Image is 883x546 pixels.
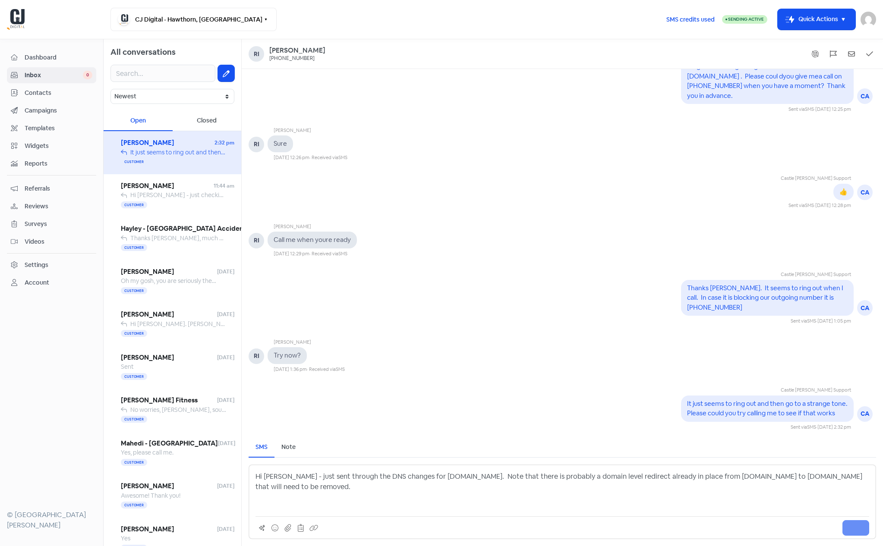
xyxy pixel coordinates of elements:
[25,88,92,97] span: Contacts
[805,106,814,112] span: SMS
[807,424,816,430] span: SMS
[25,53,92,62] span: Dashboard
[25,184,92,193] span: Referrals
[249,137,264,152] div: RI
[25,260,48,270] div: Settings
[121,449,173,456] span: Yes, please call me.
[121,439,218,449] span: Mahedi - [GEOGRAPHIC_DATA]
[805,202,814,208] span: SMS
[25,71,83,80] span: Inbox
[249,233,264,248] div: RI
[104,111,173,131] div: Open
[255,471,869,492] p: Hi [PERSON_NAME] - just sent through the DNS changes for [DOMAIN_NAME]. Note that there is probab...
[778,9,855,30] button: Quick Actions
[173,111,242,131] div: Closed
[130,406,288,414] span: No worries, [PERSON_NAME], sounds good. Thanks mate.
[7,156,96,172] a: Reports
[274,154,309,161] div: [DATE] 12:26 pm
[722,14,767,25] a: Sending Active
[25,106,92,115] span: Campaigns
[130,191,486,199] span: Hi [PERSON_NAME] - just checking in to see if you had had any luck tracing a spreadsheet of produ...
[7,67,96,83] a: Inbox 0
[7,275,96,291] a: Account
[809,47,822,60] button: Show system messages
[110,65,215,82] input: Search...
[791,424,817,430] span: Sent via ·
[7,216,96,232] a: Surveys
[249,348,264,364] div: RI
[706,271,851,280] div: Castle [PERSON_NAME] Support
[274,250,309,257] div: [DATE] 12:29 pm
[817,317,851,325] div: [DATE] 1:05 pm
[214,139,234,147] span: 2:32 pm
[25,220,92,229] span: Surveys
[121,459,147,466] span: Customer
[121,267,217,277] span: [PERSON_NAME]
[25,237,92,246] span: Videos
[788,106,815,112] span: Sent via ·
[121,363,134,370] span: Sent
[121,534,130,542] span: Yes
[121,492,180,499] span: Awesome! Thank you!
[130,148,419,156] span: It just seems to ring out and then go to a strange tone. Please could you try calling me to see i...
[839,188,848,196] pre: 👍
[121,138,214,148] span: [PERSON_NAME]
[338,251,347,257] span: SMS
[827,47,840,60] button: Flag conversation
[309,154,347,161] div: · Received via
[121,287,147,294] span: Customer
[121,395,217,405] span: [PERSON_NAME] Fitness
[121,310,217,320] span: [PERSON_NAME]
[83,71,92,79] span: 0
[845,47,858,60] button: Mark as unread
[687,23,847,100] pre: Hi [PERSON_NAME] My name is [PERSON_NAME]'ve been given your nunber by [PERSON_NAME] and [PERSON_...
[7,198,96,214] a: Reviews
[121,277,484,285] span: Oh my gosh, you are seriously the best!!! Thank you so, so much for helping me with this. You don...
[110,47,176,57] span: All conversations
[25,278,49,287] div: Account
[706,386,851,395] div: Castle [PERSON_NAME] Support
[217,482,234,490] span: [DATE]
[218,439,235,447] span: [DATE]
[121,244,147,251] span: Customer
[815,202,851,209] div: [DATE] 12:28 pm
[815,106,851,113] div: [DATE] 12:25 pm
[861,12,876,27] img: User
[217,268,234,276] span: [DATE]
[121,224,268,234] span: Hayley - [GEOGRAPHIC_DATA] Accident Repair
[121,502,147,508] span: Customer
[687,284,845,311] pre: Thanks [PERSON_NAME]. It seems to ring out when I call. In case it is blocking our outgoing numbe...
[249,46,264,62] div: Ri
[781,175,851,184] div: Castle [PERSON_NAME] Support
[7,50,96,66] a: Dashboard
[274,366,307,373] div: [DATE] 1:36 pm
[110,8,277,31] button: CJ Digital - Hawthorn, [GEOGRAPHIC_DATA]
[121,158,147,165] span: Customer
[274,351,301,359] pre: Try now?
[336,366,345,372] span: SMS
[25,141,92,151] span: Widgets
[863,47,876,60] button: Mark as closed
[217,525,234,533] span: [DATE]
[857,300,873,316] div: CA
[25,124,92,133] span: Templates
[121,481,217,491] span: [PERSON_NAME]
[666,15,715,24] span: SMS credits used
[121,201,147,208] span: Customer
[217,396,234,404] span: [DATE]
[659,14,722,23] a: SMS credits used
[857,406,873,422] div: CA
[7,138,96,154] a: Widgets
[7,120,96,136] a: Templates
[214,182,234,190] span: 11:44 am
[269,55,315,62] div: [PHONE_NUMBER]
[309,250,347,257] div: · Received via
[788,202,815,208] span: Sent via ·
[274,339,345,348] div: [PERSON_NAME]
[217,311,234,318] span: [DATE]
[7,510,96,530] div: © [GEOGRAPHIC_DATA][PERSON_NAME]
[687,399,850,417] pre: It just seems to ring out and then go to a strange tone. Please could you try calling me to see i...
[121,524,217,534] span: [PERSON_NAME]
[25,159,92,168] span: Reports
[817,424,851,431] div: [DATE] 2:32 pm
